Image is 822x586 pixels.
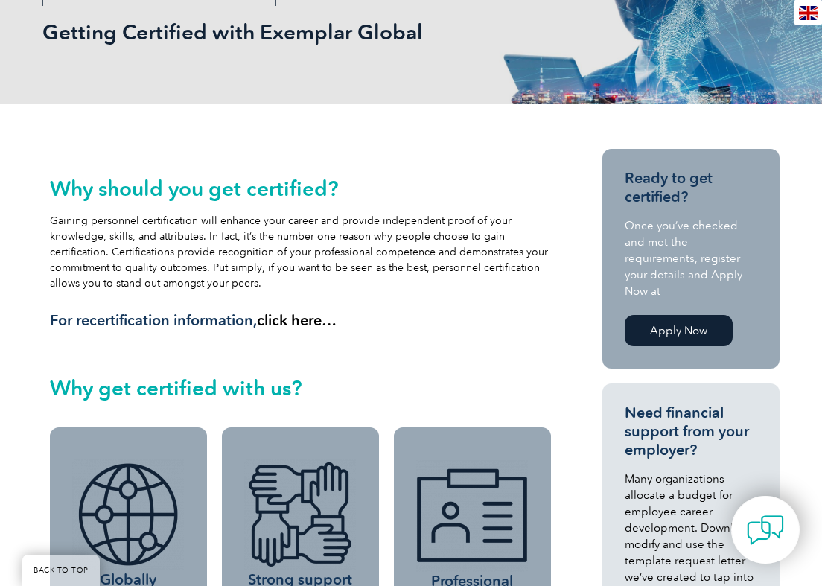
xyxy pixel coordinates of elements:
[799,6,818,20] img: en
[747,512,784,549] img: contact-chat.png
[22,555,100,586] a: BACK TO TOP
[42,19,448,45] h1: Getting Certified with Exemplar Global
[50,311,551,330] h3: For recertification information,
[625,169,757,206] h3: Ready to get certified?
[50,176,551,330] div: Gaining personnel certification will enhance your career and provide independent proof of your kn...
[625,404,757,459] h3: Need financial support from your employer?
[50,176,551,200] h2: Why should you get certified?
[257,311,337,329] a: click here…
[625,315,733,346] a: Apply Now
[50,376,551,400] h2: Why get certified with us?
[625,217,757,299] p: Once you’ve checked and met the requirements, register your details and Apply Now at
